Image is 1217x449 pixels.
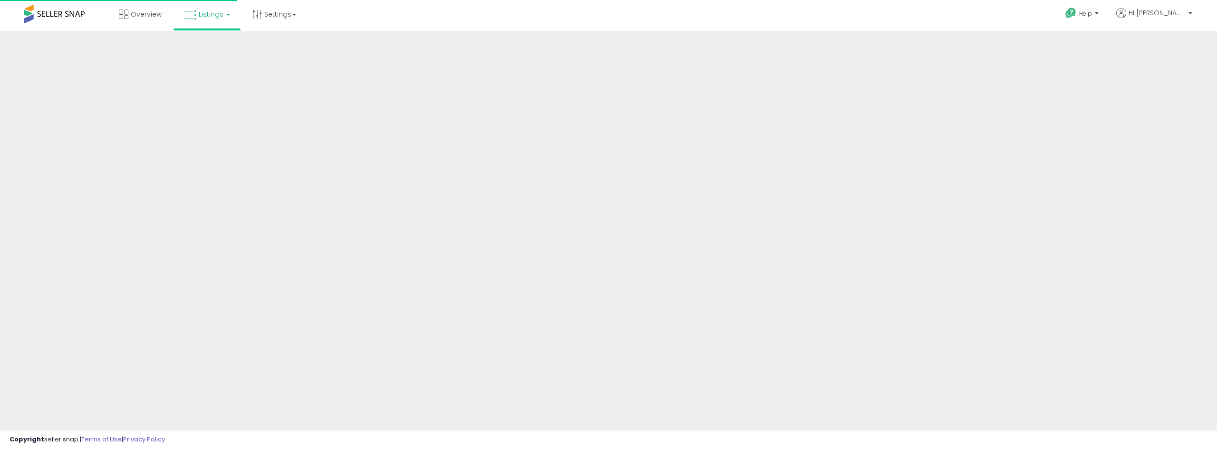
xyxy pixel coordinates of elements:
span: Hi [PERSON_NAME] [1129,8,1186,18]
span: Overview [131,10,162,19]
span: Listings [199,10,223,19]
a: Hi [PERSON_NAME] [1116,8,1192,29]
span: Help [1079,10,1092,18]
i: Get Help [1065,7,1077,19]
